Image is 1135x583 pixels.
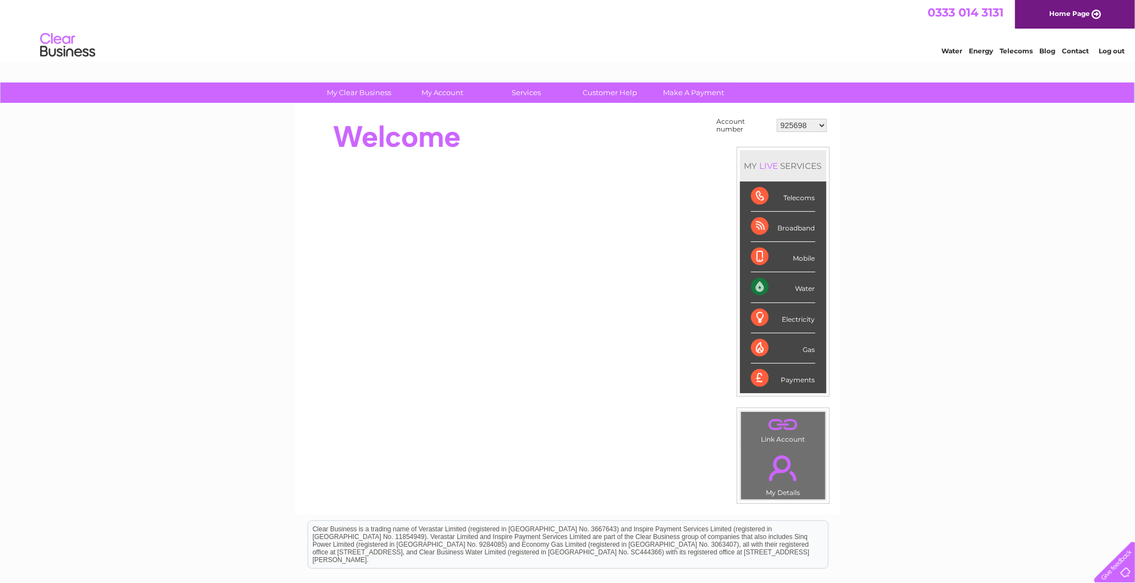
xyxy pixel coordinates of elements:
div: Mobile [751,242,815,272]
div: Telecoms [751,182,815,212]
div: Water [751,272,815,302]
div: Electricity [751,303,815,333]
a: Make A Payment [648,82,739,103]
a: My Account [397,82,488,103]
td: My Details [741,446,826,500]
div: Payments [751,364,815,393]
a: Water [941,47,962,55]
div: Gas [751,333,815,364]
a: Blog [1039,47,1055,55]
div: MY SERVICES [740,150,826,182]
div: LIVE [758,161,781,171]
a: Contact [1062,47,1089,55]
a: 0333 014 3131 [928,5,1004,19]
a: . [744,415,823,434]
td: Link Account [741,411,826,446]
img: logo.png [40,29,96,62]
a: Services [481,82,572,103]
a: . [744,449,823,487]
a: Telecoms [1000,47,1033,55]
a: Energy [969,47,993,55]
a: My Clear Business [314,82,404,103]
a: Log out [1099,47,1125,55]
div: Broadband [751,212,815,242]
td: Account number [714,115,774,136]
a: Customer Help [564,82,655,103]
div: Clear Business is a trading name of Verastar Limited (registered in [GEOGRAPHIC_DATA] No. 3667643... [308,6,828,53]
